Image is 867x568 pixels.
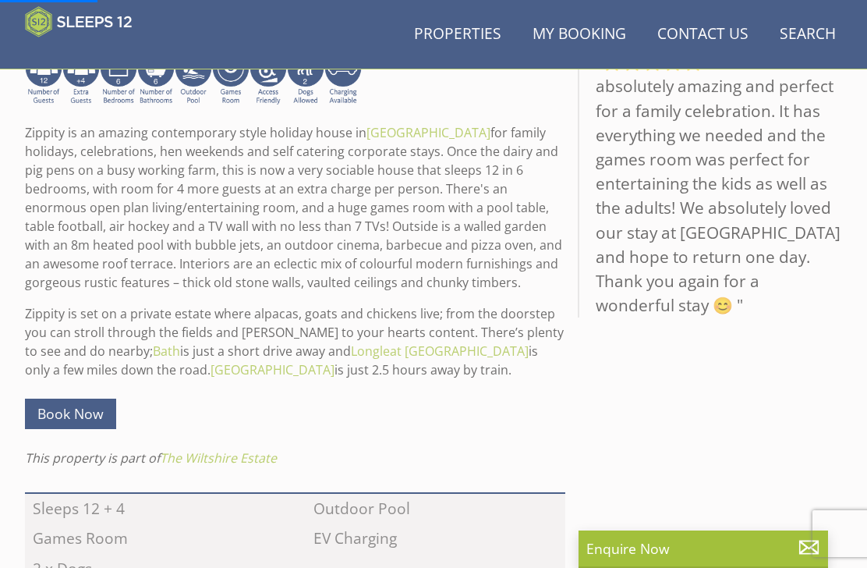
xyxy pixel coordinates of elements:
[25,494,285,524] li: Sleeps 12 + 4
[25,6,133,37] img: Sleeps 12
[25,449,277,467] em: This property is part of
[137,50,175,106] img: AD_4nXdmwCQHKAiIjYDk_1Dhq-AxX3fyYPYaVgX942qJE-Y7he54gqc0ybrIGUg6Qr_QjHGl2FltMhH_4pZtc0qV7daYRc31h...
[651,17,755,52] a: Contact Us
[306,524,566,553] li: EV Charging
[153,343,180,360] a: Bath
[25,50,62,106] img: AD_4nXeyNBIiEViFqGkFxeZn-WxmRvSobfXIejYCAwY7p4slR9Pvv7uWB8BWWl9Rip2DDgSCjKzq0W1yXMRj2G_chnVa9wg_L...
[160,449,277,467] a: The Wiltshire Estate
[211,361,334,378] a: [GEOGRAPHIC_DATA]
[773,17,842,52] a: Search
[100,50,137,106] img: AD_4nXfRzBlt2m0mIteXDhAcJCdmEApIceFt1SPvkcB48nqgTZkfMpQlDmULa47fkdYiHD0skDUgcqepViZHFLjVKS2LWHUqM...
[212,50,249,106] img: AD_4nXdrZMsjcYNLGsKuA84hRzvIbesVCpXJ0qqnwZoX5ch9Zjv73tWe4fnFRs2gJ9dSiUubhZXckSJX_mqrZBmYExREIfryF...
[25,399,116,429] a: Book Now
[62,50,100,106] img: AD_4nXdbdvS9hg4Z4a_Sc2eRf7hvmfCn3BSuImk78KzyAr7NttFLJLh-QSMFT7OMNXuvIj9fwIt4dOgpcg734rQCWJtnREsyC...
[25,123,565,292] p: Zippity is an amazing contemporary style holiday house in for family holidays, celebrations, hen ...
[25,524,285,553] li: Games Room
[324,50,362,106] img: AD_4nXcnT2OPG21WxYUhsl9q61n1KejP7Pk9ESVM9x9VetD-X_UXXoxAKaMRZGYNcSGiAsmGyKm0QlThER1osyFXNLmuYOVBV...
[578,50,842,318] blockquote: "⭐⭐⭐⭐⭐ The house was absolutely amazing and perfect for a family celebration. It has everything w...
[287,50,324,106] img: AD_4nXe7_8LrJK20fD9VNWAdfykBvHkWcczWBt5QOadXbvIwJqtaRaRf-iI0SeDpMmH1MdC9T1Vy22FMXzzjMAvSuTB5cJ7z5...
[586,538,820,559] p: Enquire Now
[25,304,565,379] p: Zippity is set on a private estate where alpacas, goats and chickens live; from the doorstep you ...
[366,124,490,141] a: [GEOGRAPHIC_DATA]
[351,343,529,360] a: Longleat [GEOGRAPHIC_DATA]
[526,17,632,52] a: My Booking
[17,47,181,60] iframe: Customer reviews powered by Trustpilot
[306,494,566,524] li: Outdoor Pool
[408,17,508,52] a: Properties
[175,50,212,106] img: AD_4nXcBX9XWtisp1r4DyVfkhddle_VH6RrN3ygnUGrVnOmGqceGfhBv6nsUWs_M_dNMWm8jx42xDa-T6uhWOyA-wOI6XtUTM...
[249,50,287,106] img: AD_4nXe3VD57-M2p5iq4fHgs6WJFzKj8B0b3RcPFe5LKK9rgeZlFmFoaMJPsJOOJzc7Q6RMFEqsjIZ5qfEJu1txG3QLmI_2ZW...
